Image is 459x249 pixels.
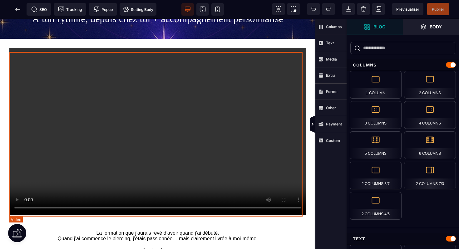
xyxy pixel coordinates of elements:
[350,71,402,99] div: 1 Column
[31,6,47,12] span: SEO
[272,3,285,15] span: View components
[350,192,402,220] div: 2 Columns 4/5
[347,59,459,71] div: Columns
[58,6,82,12] span: Tracking
[326,138,340,143] strong: Custom
[392,3,423,15] span: Preview
[287,3,300,15] span: Screenshot
[326,57,337,61] strong: Media
[404,162,456,189] div: 2 Columns 7/3
[326,24,342,29] strong: Columns
[123,6,153,12] span: Setting Body
[430,24,442,29] strong: Body
[396,7,419,12] span: Previsualiser
[404,131,456,159] div: 6 Columns
[404,101,456,129] div: 4 Columns
[403,19,459,35] span: Open Layer Manager
[347,233,459,245] div: Text
[326,122,342,126] strong: Payment
[350,162,402,189] div: 2 Columns 3/7
[404,71,456,99] div: 2 Columns
[93,6,113,12] span: Popup
[432,7,444,12] span: Publier
[326,73,335,78] strong: Extra
[350,101,402,129] div: 3 Columns
[326,41,334,45] strong: Text
[326,105,336,110] strong: Other
[347,19,403,35] span: Open Blocks
[373,24,385,29] strong: Bloc
[350,131,402,159] div: 5 Columns
[326,89,338,94] strong: Forms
